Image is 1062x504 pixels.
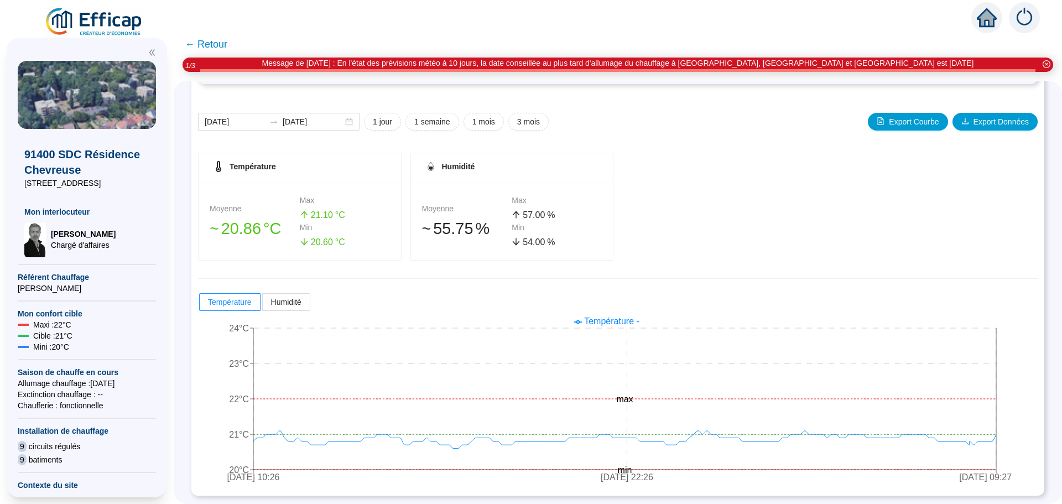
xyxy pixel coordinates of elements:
[18,378,156,389] span: Allumage chauffage : [DATE]
[283,116,343,128] input: Date de fin
[18,454,27,465] span: 9
[523,237,533,247] span: 54
[512,237,520,246] span: arrow-down
[18,400,156,411] span: Chaufferie : fonctionnelle
[51,228,116,240] span: [PERSON_NAME]
[373,116,392,128] span: 1 jour
[24,178,149,189] span: [STREET_ADDRESS]
[33,330,72,341] span: Cible : 21 °C
[433,220,451,237] span: 55
[877,117,884,125] span: file-image
[451,220,473,237] span: .75
[973,116,1029,128] span: Export Données
[208,298,252,306] span: Température
[523,210,533,220] span: 57
[616,394,633,404] tspan: max
[512,195,602,206] div: Max
[1043,60,1050,68] span: close-circle
[547,236,555,249] span: %
[51,240,116,251] span: Chargé d'affaires
[44,7,144,38] img: efficap energie logo
[29,454,63,465] span: batiments
[229,465,249,475] tspan: 20°C
[977,8,997,28] span: home
[475,217,490,241] span: %
[18,389,156,400] span: Exctinction chauffage : --
[422,203,512,215] div: Moyenne
[959,473,1012,482] tspan: [DATE] 09:27
[618,465,632,475] tspan: min
[29,441,80,452] span: circuits régulés
[961,117,969,125] span: download
[33,341,69,352] span: Mini : 20 °C
[321,210,333,220] span: .10
[210,217,219,241] span: 󠁾~
[464,113,504,131] button: 1 mois
[18,283,156,294] span: [PERSON_NAME]
[262,58,974,69] div: Message de [DATE] : En l'état des prévisions météo à 10 jours, la date conseillée au plus tard d'...
[229,394,249,404] tspan: 22°C
[889,116,939,128] span: Export Courbe
[271,298,301,306] span: Humidité
[18,441,27,452] span: 9
[239,220,261,237] span: .86
[300,195,390,206] div: Max
[335,209,345,222] span: °C
[300,237,309,246] span: arrow-down
[364,113,401,131] button: 1 jour
[472,116,495,128] span: 1 mois
[442,162,475,171] span: Humidité
[227,473,280,482] tspan: [DATE] 10:26
[300,210,309,219] span: arrow-up
[148,49,156,56] span: double-left
[335,236,345,249] span: °C
[24,206,149,217] span: Mon interlocuteur
[221,220,239,237] span: 20
[547,209,555,222] span: %
[18,480,156,491] span: Contexte du site
[512,222,602,233] div: Min
[422,217,431,241] span: 󠁾~
[33,319,71,330] span: Maxi : 22 °C
[18,425,156,437] span: Installation de chauffage
[24,222,46,257] img: Chargé d'affaires
[952,113,1038,131] button: Export Données
[321,237,333,247] span: .60
[601,473,653,482] tspan: [DATE] 22:26
[311,237,321,247] span: 20
[269,117,278,126] span: to
[24,147,149,178] span: 91400 SDC Résidence Chevreuse
[229,430,249,439] tspan: 21°C
[512,210,520,219] span: arrow-up
[263,217,281,241] span: °C
[269,117,278,126] span: swap-right
[229,324,249,333] tspan: 24°C
[185,37,227,52] span: ← Retour
[229,359,249,368] tspan: 23°C
[300,222,390,233] div: Min
[210,203,300,215] div: Moyenne
[205,116,265,128] input: Date de début
[18,367,156,378] span: Saison de chauffe en cours
[311,210,321,220] span: 21
[405,113,459,131] button: 1 semaine
[584,316,639,326] span: Température -
[517,116,540,128] span: 3 mois
[18,272,156,283] span: Référent Chauffage
[18,308,156,319] span: Mon confort cible
[185,61,195,70] i: 1 / 3
[508,113,549,131] button: 3 mois
[533,237,545,247] span: .00
[533,210,545,220] span: .00
[414,116,450,128] span: 1 semaine
[1009,2,1040,33] img: alerts
[230,162,276,171] span: Température
[868,113,948,131] button: Export Courbe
